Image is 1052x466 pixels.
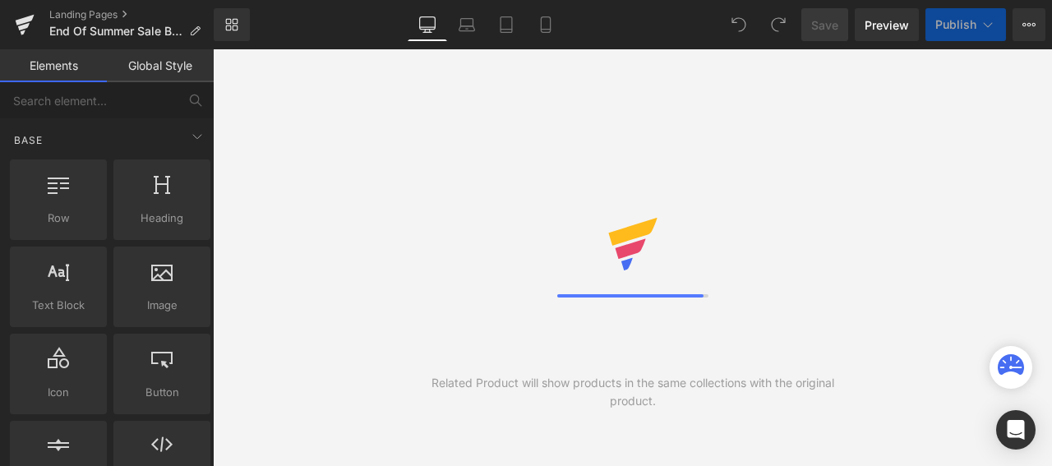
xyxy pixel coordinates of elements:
[487,8,526,41] a: Tablet
[935,18,976,31] span: Publish
[811,16,838,34] span: Save
[15,384,102,401] span: Icon
[118,297,205,314] span: Image
[526,8,565,41] a: Mobile
[865,16,909,34] span: Preview
[107,49,214,82] a: Global Style
[855,8,919,41] a: Preview
[408,8,447,41] a: Desktop
[722,8,755,41] button: Undo
[49,25,182,38] span: End Of Summer Sale Bundle
[422,374,842,410] div: Related Product will show products in the same collections with the original product.
[49,8,214,21] a: Landing Pages
[118,384,205,401] span: Button
[996,410,1036,450] div: Open Intercom Messenger
[447,8,487,41] a: Laptop
[118,210,205,227] span: Heading
[12,132,44,148] span: Base
[15,210,102,227] span: Row
[925,8,1006,41] button: Publish
[214,8,250,41] a: New Library
[762,8,795,41] button: Redo
[15,297,102,314] span: Text Block
[1013,8,1045,41] button: More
